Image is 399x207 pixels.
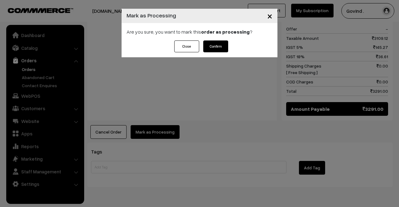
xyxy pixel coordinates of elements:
h4: Mark as Processing [127,11,176,20]
span: × [267,10,272,21]
strong: order as processing [201,29,250,35]
button: Confirm [203,40,228,52]
button: Close [262,6,277,26]
div: Are you sure, you want to mark this ? [122,23,277,40]
button: Close [174,40,199,52]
